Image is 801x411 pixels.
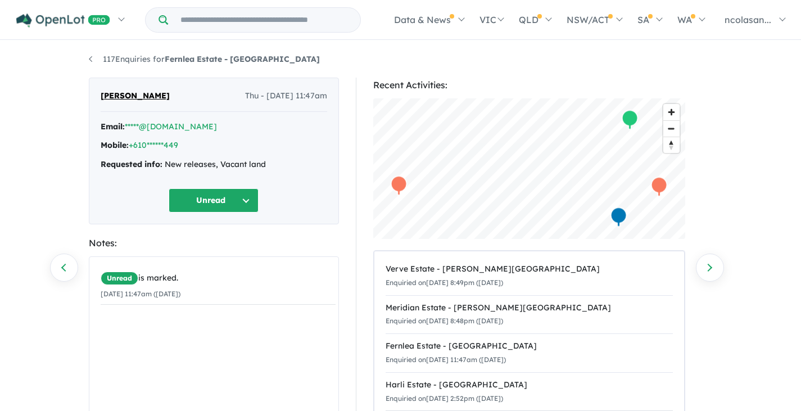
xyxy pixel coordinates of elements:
strong: Requested info: [101,159,162,169]
div: Map marker [610,207,627,228]
small: Enquiried on [DATE] 8:49pm ([DATE]) [386,278,503,287]
div: Fernlea Estate - [GEOGRAPHIC_DATA] [386,340,673,353]
div: Map marker [390,175,407,196]
span: Zoom out [663,121,680,137]
a: 117Enquiries forFernlea Estate - [GEOGRAPHIC_DATA] [89,54,320,64]
button: Unread [169,188,259,213]
small: Enquiried on [DATE] 11:47am ([DATE]) [386,355,506,364]
div: is marked. [101,272,336,285]
div: Notes: [89,236,339,251]
button: Reset bearing to north [663,137,680,153]
a: Fernlea Estate - [GEOGRAPHIC_DATA]Enquiried on[DATE] 11:47am ([DATE]) [386,333,673,373]
div: Verve Estate - [PERSON_NAME][GEOGRAPHIC_DATA] [386,263,673,276]
div: Recent Activities: [373,78,685,93]
span: Unread [101,272,138,285]
div: New releases, Vacant land [101,158,327,171]
input: Try estate name, suburb, builder or developer [170,8,358,32]
span: ncolasan... [725,14,771,25]
div: Meridian Estate - [PERSON_NAME][GEOGRAPHIC_DATA] [386,301,673,315]
img: Openlot PRO Logo White [16,13,110,28]
div: Map marker [650,177,667,197]
a: Meridian Estate - [PERSON_NAME][GEOGRAPHIC_DATA]Enquiried on[DATE] 8:48pm ([DATE]) [386,295,673,335]
div: Map marker [621,110,638,130]
small: Enquiried on [DATE] 8:48pm ([DATE]) [386,317,503,325]
a: Verve Estate - [PERSON_NAME][GEOGRAPHIC_DATA]Enquiried on[DATE] 8:49pm ([DATE]) [386,257,673,296]
div: Harli Estate - [GEOGRAPHIC_DATA] [386,378,673,392]
strong: Email: [101,121,125,132]
small: [DATE] 11:47am ([DATE]) [101,290,180,298]
span: Thu - [DATE] 11:47am [245,89,327,103]
button: Zoom in [663,104,680,120]
button: Zoom out [663,120,680,137]
strong: Mobile: [101,140,129,150]
span: [PERSON_NAME] [101,89,170,103]
strong: Fernlea Estate - [GEOGRAPHIC_DATA] [165,54,320,64]
nav: breadcrumb [89,53,713,66]
canvas: Map [373,98,685,239]
small: Enquiried on [DATE] 2:52pm ([DATE]) [386,394,503,403]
